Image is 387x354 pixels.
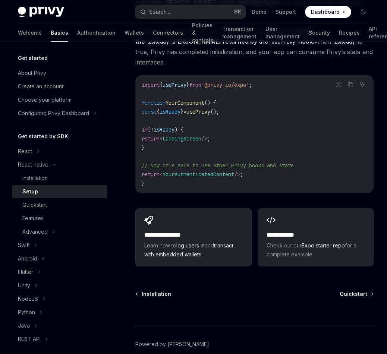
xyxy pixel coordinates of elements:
[160,108,180,115] span: isReady
[311,8,340,16] span: Dashboard
[142,135,160,142] span: return
[18,321,30,330] div: Java
[22,200,47,209] div: Quickstart
[18,54,48,63] h5: Get started
[358,80,367,89] button: Ask AI
[334,80,343,89] button: Report incorrect code
[12,80,107,93] a: Create an account
[142,162,294,169] span: // Now it's safe to use other Privy hooks and state
[166,99,204,106] span: YourComponent
[142,290,171,298] span: Installation
[151,126,154,133] span: !
[149,7,170,16] div: Search...
[22,187,38,196] div: Setup
[234,171,240,178] span: />
[18,294,38,303] div: NodeJS
[18,160,48,169] div: React native
[18,132,68,141] h5: Get started by SDK
[346,80,355,89] button: Copy the contents from the code block
[357,6,369,18] button: Toggle dark mode
[125,24,144,42] a: Wallets
[142,180,145,187] span: }
[18,241,30,250] div: Swift
[189,82,201,88] span: from
[339,24,360,42] a: Recipes
[163,135,201,142] span: LoadingScreen
[144,241,242,259] span: Learn how to and
[142,144,145,151] span: }
[136,290,171,298] a: Installation
[22,227,48,236] div: Advanced
[160,135,163,142] span: <
[186,108,210,115] span: usePrivy
[18,7,64,17] img: dark logo
[265,24,300,42] a: User management
[18,254,37,263] div: Android
[331,38,358,46] code: isReady
[163,171,234,178] span: YourAuthenticatedContent
[18,308,35,317] div: Python
[207,135,210,142] span: ;
[157,108,160,115] span: {
[18,268,33,276] div: Flutter
[12,185,107,198] a: Setup
[51,24,68,42] a: Basics
[340,290,367,298] span: Quickstart
[135,341,209,348] a: Powered by [PERSON_NAME]
[135,5,246,19] button: Search...⌘K
[276,8,296,16] a: Support
[18,281,30,290] div: Unity
[192,24,213,42] a: Policies & controls
[174,126,183,133] span: ) {
[340,290,373,298] a: Quickstart
[22,214,44,223] div: Features
[12,66,107,80] a: About Privy
[12,93,107,107] a: Choose your platform
[252,8,267,16] a: Demo
[18,147,32,156] div: React
[183,108,186,115] span: =
[18,95,72,104] div: Choose your platform
[135,208,251,266] a: **** **** **** *Learn how tolog users inandtransact with embedded wallets
[12,198,107,212] a: Quickstart
[201,135,207,142] span: />
[160,82,163,88] span: {
[268,38,298,46] code: usePrivy
[145,38,172,46] code: isReady
[142,126,148,133] span: if
[186,82,189,88] span: }
[22,174,48,183] div: Installation
[233,9,241,15] span: ⌘ K
[201,82,249,88] span: '@privy-io/expo'
[176,242,205,249] a: log users in
[142,171,160,178] span: return
[18,24,42,42] a: Welcome
[210,108,219,115] span: ();
[258,208,374,266] a: **** **** **Check out ourExpo starter repofor a complete example
[154,126,174,133] span: isReady
[160,171,163,178] span: <
[180,108,183,115] span: }
[18,109,89,118] div: Configuring Privy Dashboard
[12,212,107,225] a: Features
[148,126,151,133] span: (
[12,171,107,185] a: Installation
[249,82,252,88] span: ;
[153,24,183,42] a: Connectors
[302,242,345,249] a: Expo starter repo
[240,171,243,178] span: ;
[142,82,160,88] span: import
[135,26,374,67] span: To determine whether the Privy SDK has fully initialized, When is true, Privy has completed initi...
[163,82,186,88] span: usePrivy
[305,6,351,18] a: Dashboard
[222,24,257,42] a: Transaction management
[142,99,166,106] span: function
[309,24,330,42] a: Security
[267,241,365,259] span: Check out our for a complete example
[204,99,216,106] span: () {
[18,82,63,91] div: Create an account
[142,108,157,115] span: const
[18,69,46,78] div: About Privy
[18,335,41,344] div: REST API
[77,24,116,42] a: Authentication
